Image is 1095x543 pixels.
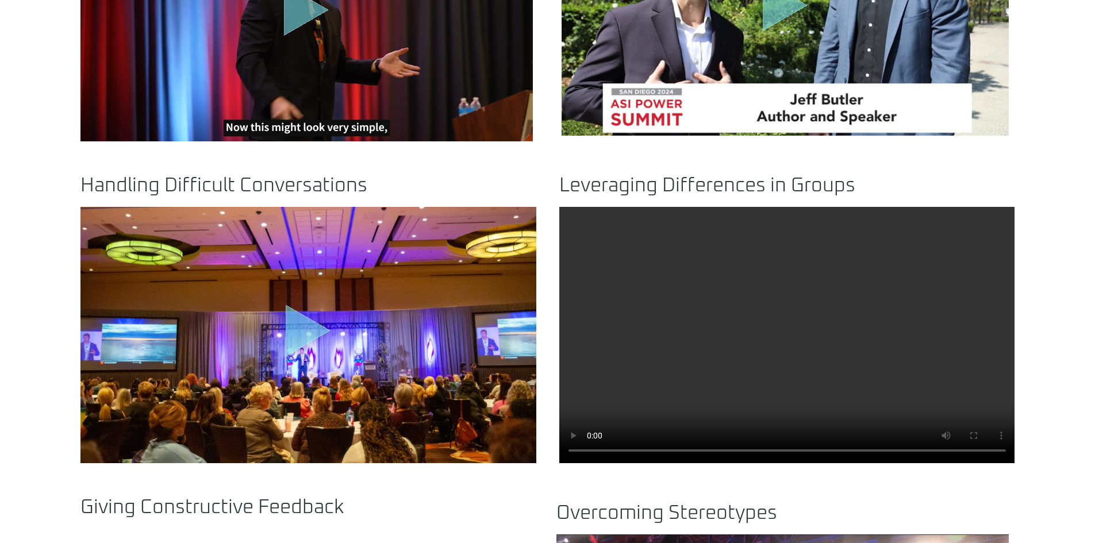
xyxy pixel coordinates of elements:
div: Play Video [279,305,337,366]
h2: Giving Constructive Feedback [80,498,528,517]
h2: Leveraging Differences in Groups [559,176,1015,195]
h2: Overcoming Stereotypes [556,503,1009,523]
h2: Handling Difficult Conversations [80,176,536,195]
